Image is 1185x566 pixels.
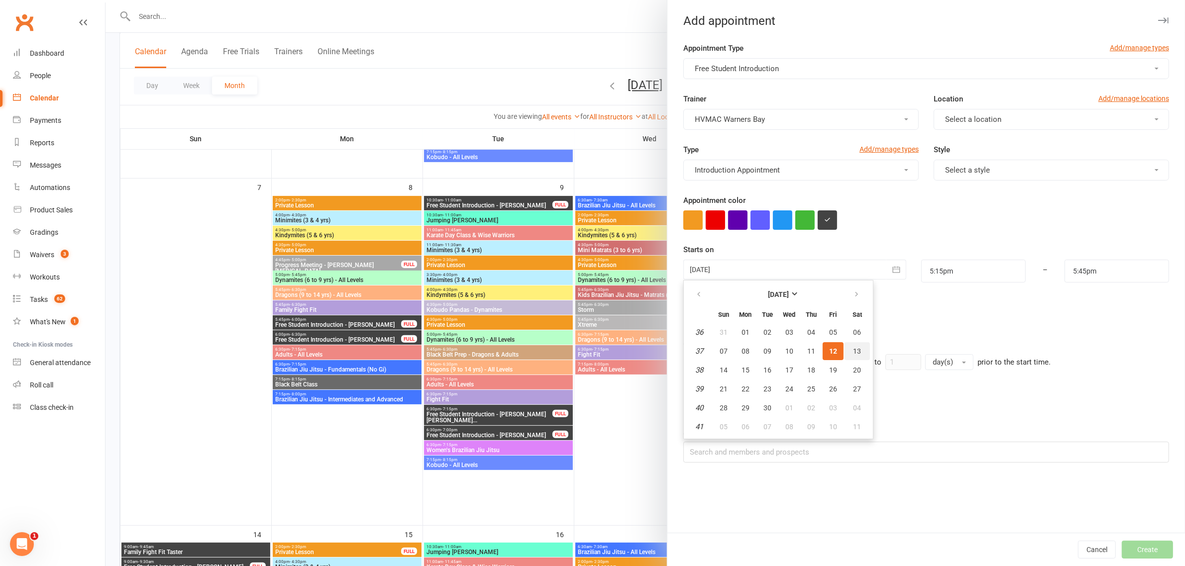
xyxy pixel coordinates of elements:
a: Dashboard [13,42,105,65]
span: 06 [742,423,750,431]
div: up to [864,354,973,370]
small: Sunday [718,311,729,318]
span: 23 [763,385,771,393]
button: 07 [713,342,734,360]
div: Roll call [30,381,53,389]
span: 14 [720,366,728,374]
div: Messages [30,161,61,169]
em: 38 [695,366,703,375]
button: 28 [713,399,734,417]
span: 30 [763,404,771,412]
span: day(s) [933,358,953,367]
span: 03 [829,404,837,412]
div: Reports [30,139,54,147]
button: 06 [845,323,870,341]
span: Free Student Introduction [695,64,779,73]
span: 20 [853,366,861,374]
a: Gradings [13,221,105,244]
a: Calendar [13,87,105,109]
span: 08 [742,347,750,355]
button: 09 [801,418,822,436]
div: – [1025,260,1065,283]
button: 17 [779,361,800,379]
button: 09 [757,342,778,360]
button: 04 [801,323,822,341]
button: 19 [823,361,844,379]
button: 04 [845,399,870,417]
a: Product Sales [13,199,105,221]
span: 10 [785,347,793,355]
span: 1 [30,532,38,540]
span: 13 [853,347,861,355]
button: 07 [757,418,778,436]
span: Introduction Appointment [695,166,780,175]
button: 12 [823,342,844,360]
small: Thursday [806,311,817,318]
span: 11 [853,423,861,431]
div: Product Sales [30,206,73,214]
em: 37 [695,347,703,356]
button: 23 [757,380,778,398]
a: What's New1 [13,311,105,333]
button: 16 [757,361,778,379]
button: 11 [845,418,870,436]
div: Add appointment [667,14,1185,28]
button: Cancel [1078,541,1116,559]
span: 04 [853,404,861,412]
button: 26 [823,380,844,398]
button: Select a style [934,160,1169,181]
span: 02 [763,328,771,336]
a: Add/manage types [1110,42,1169,53]
span: 01 [785,404,793,412]
span: Select a location [945,115,1001,124]
iframe: Intercom live chat [10,532,34,556]
button: 11 [801,342,822,360]
span: Select a style [945,166,990,175]
button: 03 [779,323,800,341]
span: 18 [807,366,815,374]
button: 08 [779,418,800,436]
button: 18 [801,361,822,379]
span: 19 [829,366,837,374]
label: Appointment color [683,194,746,206]
button: 08 [735,342,756,360]
button: 06 [735,418,756,436]
span: 29 [742,404,750,412]
em: 36 [695,328,703,337]
a: Payments [13,109,105,132]
em: 41 [695,422,703,431]
a: Messages [13,154,105,177]
div: Tasks [30,295,48,303]
label: Starts on [683,244,714,256]
span: 28 [720,404,728,412]
a: Automations [13,177,105,199]
button: 21 [713,380,734,398]
button: 22 [735,380,756,398]
button: 05 [713,418,734,436]
a: Class kiosk mode [13,396,105,419]
span: 07 [763,423,771,431]
button: day(s) [925,354,973,370]
div: Calendar [30,94,59,102]
button: 03 [823,399,844,417]
div: Automations [30,184,70,191]
span: 03 [785,328,793,336]
span: 07 [720,347,728,355]
span: 26 [829,385,837,393]
strong: [DATE] [768,290,789,298]
a: Tasks 62 [13,288,105,311]
button: 05 [823,323,844,341]
a: Reports [13,132,105,154]
button: 27 [845,380,870,398]
div: Dashboard [30,49,64,57]
small: Wednesday [783,311,795,318]
span: 01 [742,328,750,336]
input: Search and members and prospects [683,442,1169,463]
span: 17 [785,366,793,374]
button: 30 [757,399,778,417]
a: Workouts [13,266,105,288]
div: Class check-in [30,403,74,411]
em: 40 [695,403,703,412]
button: 25 [801,380,822,398]
span: 11 [807,347,815,355]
